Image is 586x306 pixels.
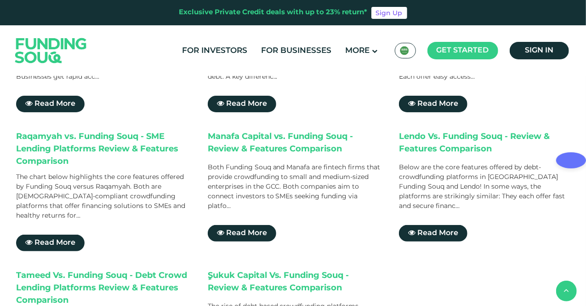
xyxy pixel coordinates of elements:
[399,96,467,112] a: Read More
[16,173,189,221] div: The chart below highlights the core features offered by Funding Souq versus Raqamyah. Both are [D...
[525,47,553,54] span: Sign in
[259,43,334,58] a: For Businesses
[400,46,409,55] img: SA Flag
[226,100,267,107] span: Read More
[16,131,189,168] div: Raqamyah vs. Funding Souq - SME Lending Platforms Review & Features Comparison
[417,230,458,237] span: Read More
[180,43,250,58] a: For Investors
[208,225,276,242] a: Read More
[510,42,569,59] a: Sign in
[34,239,75,246] span: Read More
[208,270,381,297] div: ٍSukuk Capital Vs. Funding Souq - Review & Features Comparison
[208,163,381,211] div: Both Funding Souq and Manafa are fintech firms that provide crowdfunding to small and medium-size...
[16,96,85,112] a: Read More
[6,27,96,74] img: Logo
[399,225,467,242] a: Read More
[16,235,85,251] a: Read More
[179,7,368,18] div: Exclusive Private Credit deals with up to 23% return*
[226,230,267,237] span: Read More
[208,96,276,112] a: Read More
[208,131,381,158] div: Manafa Capital vs. Funding Souq - Review & Features Comparison
[371,7,407,19] a: Sign Up
[34,100,75,107] span: Read More
[399,163,572,211] div: Below are the core features offered by debt-crowdfunding platforms in [GEOGRAPHIC_DATA] Funding S...
[399,131,572,158] div: Lendo Vs. Funding Souq - Review & Features Comparison
[346,47,370,55] span: More
[437,47,489,54] span: Get started
[417,100,458,107] span: Read More
[556,281,577,301] button: back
